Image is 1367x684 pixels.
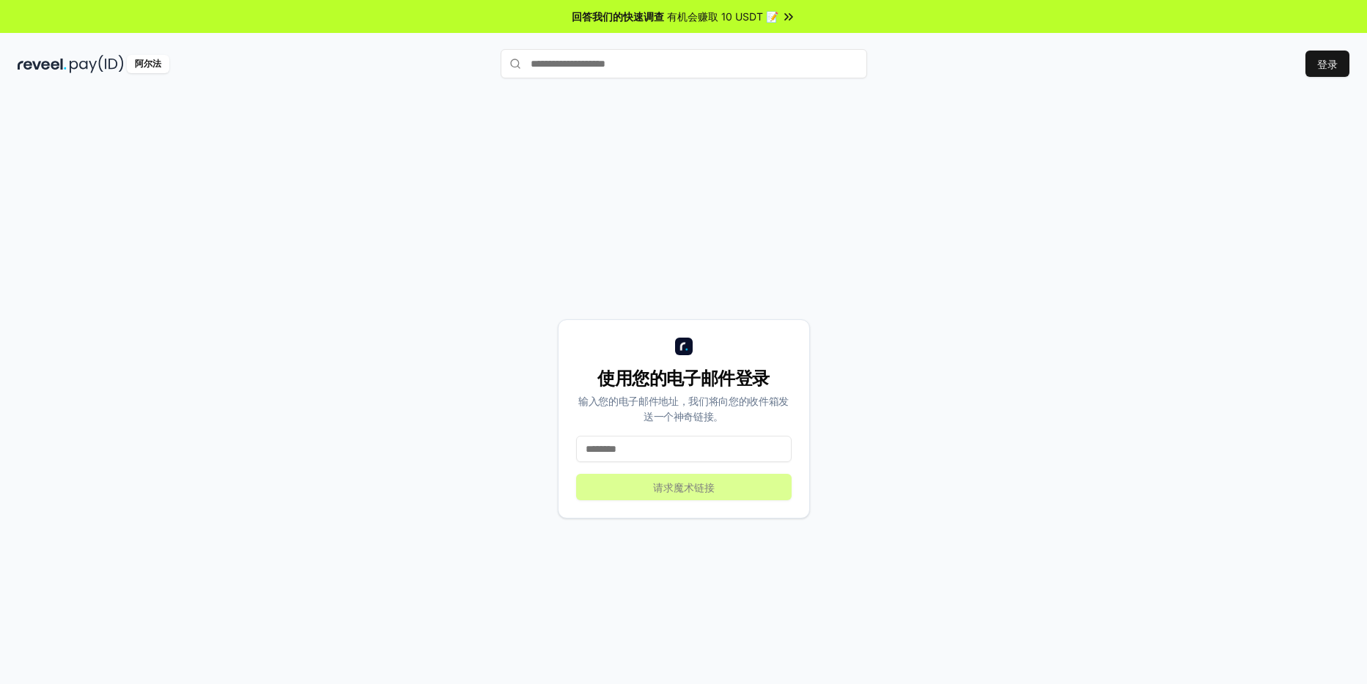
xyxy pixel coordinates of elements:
[18,55,67,73] img: reveel_dark
[675,338,693,355] img: logo_small
[667,9,778,24] span: 有机会赚取 10 USDT 📝
[576,367,792,390] div: 使用您的电子邮件登录
[1305,51,1349,77] button: 登录
[70,55,124,73] img: pay_id
[572,9,664,24] span: 回答我们的快速调查
[127,55,169,73] div: 阿尔法
[576,393,792,424] div: 输入您的电子邮件地址，我们将向您的收件箱发送一个神奇链接。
